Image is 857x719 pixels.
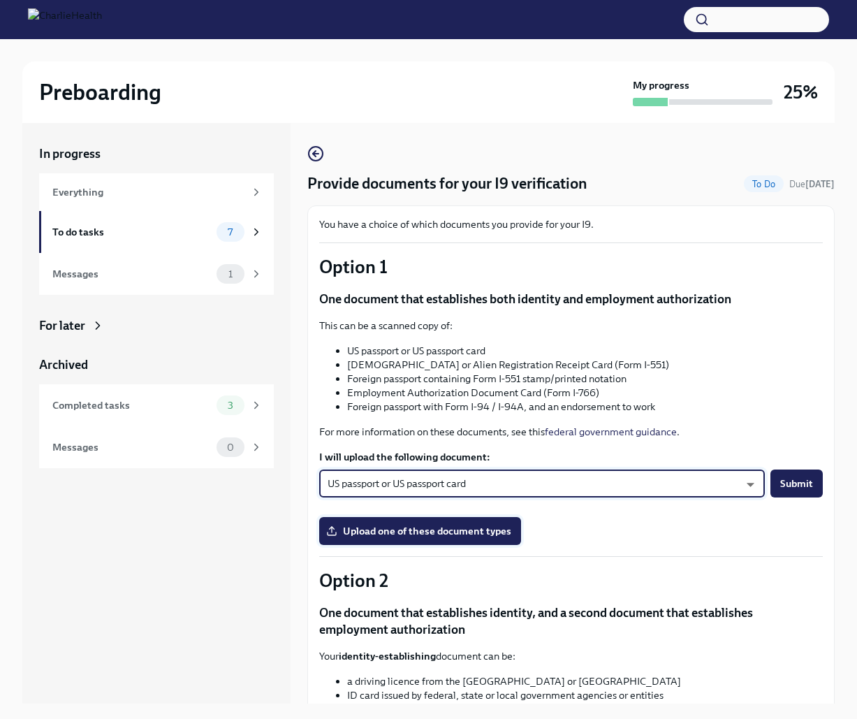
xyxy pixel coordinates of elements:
label: Upload one of these document types [319,517,521,545]
div: To do tasks [52,224,211,240]
span: 7 [219,227,241,238]
div: For later [39,317,85,334]
div: Messages [52,440,211,455]
h3: 25% [784,80,818,105]
a: Archived [39,356,274,373]
span: 0 [219,442,242,453]
strong: identity-establishing [339,650,436,662]
h2: Preboarding [39,78,161,106]
span: 1 [220,269,241,279]
a: Messages1 [39,253,274,295]
span: Due [789,179,835,189]
a: In progress [39,145,274,162]
a: For later [39,317,274,334]
div: US passport or US passport card [319,470,765,498]
a: federal government guidance [545,426,677,438]
li: [DEMOGRAPHIC_DATA] or Alien Registration Receipt Card (Form I-551) [347,358,823,372]
span: To Do [744,179,784,189]
a: Completed tasks3 [39,384,274,426]
span: August 20th, 2025 08:00 [789,177,835,191]
li: Foreign passport with Form I-94 / I-94A, and an endorsement to work [347,400,823,414]
div: Everything [52,184,244,200]
a: Messages0 [39,426,274,468]
a: Everything [39,173,274,211]
li: ID card issued by federal, state or local government agencies or entities [347,688,823,702]
button: Submit [770,470,823,498]
div: Messages [52,266,211,282]
p: Option 2 [319,568,823,593]
li: school ID card with a photo [347,702,823,716]
div: Completed tasks [52,398,211,413]
p: One document that establishes identity, and a second document that establishes employment authori... [319,604,823,638]
p: Your document can be: [319,649,823,663]
li: Employment Authorization Document Card (Form I-766) [347,386,823,400]
span: Submit [780,477,813,491]
p: One document that establishes both identity and employment authorization [319,291,823,307]
span: Upload one of these document types [329,524,511,538]
p: This can be a scanned copy of: [319,319,823,333]
strong: My progress [633,78,689,92]
a: To do tasks7 [39,211,274,253]
p: Option 1 [319,254,823,279]
label: I will upload the following document: [319,450,823,464]
strong: [DATE] [805,179,835,189]
li: US passport or US passport card [347,344,823,358]
span: 3 [219,400,242,411]
li: Foreign passport containing Form I-551 stamp/printed notation [347,372,823,386]
p: You have a choice of which documents you provide for your I9. [319,217,823,231]
li: a driving licence from the [GEOGRAPHIC_DATA] or [GEOGRAPHIC_DATA] [347,674,823,688]
p: For more information on these documents, see this . [319,425,823,439]
h4: Provide documents for your I9 verification [307,173,587,194]
img: CharlieHealth [28,8,102,31]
